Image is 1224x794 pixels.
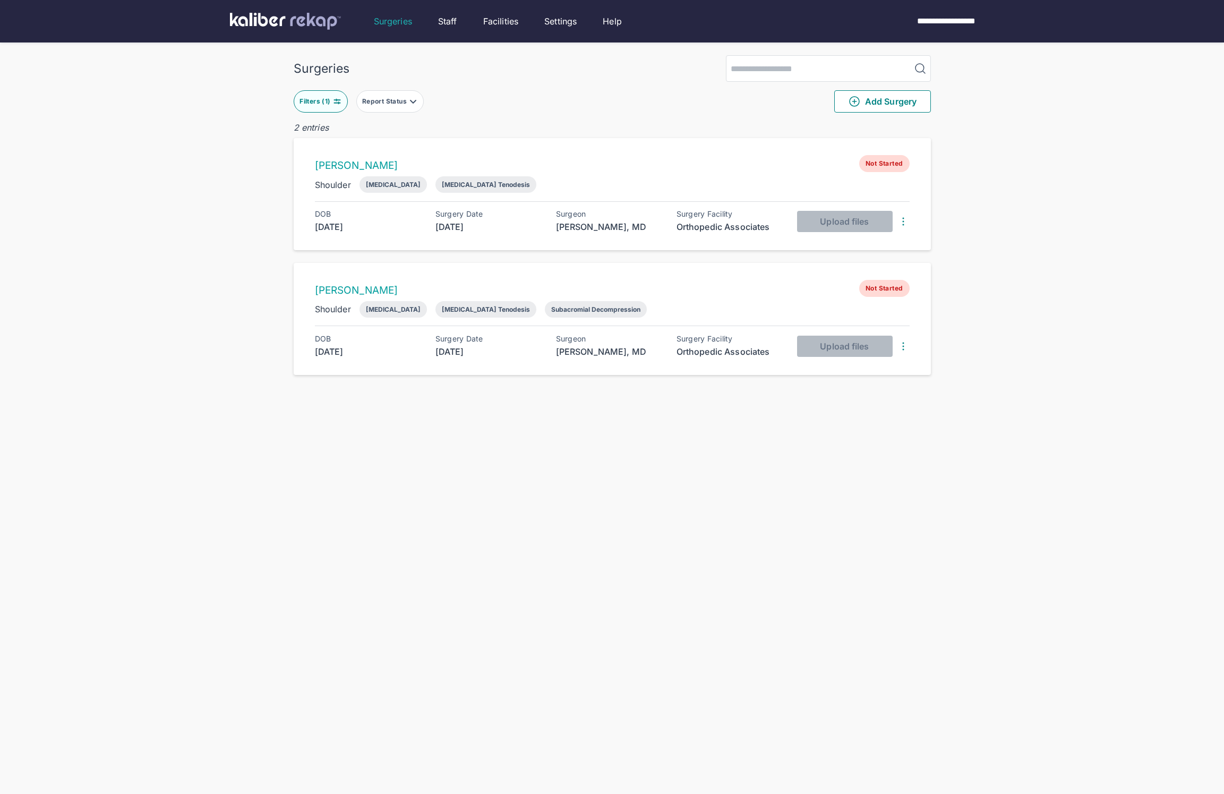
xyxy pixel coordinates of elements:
[435,210,542,218] div: Surgery Date
[677,345,783,358] div: Orthopedic Associates
[848,95,861,108] img: PlusCircleGreen.5fd88d77.svg
[556,335,662,343] div: Surgeon
[315,178,351,191] div: Shoulder
[230,13,341,30] img: kaliber labs logo
[362,97,409,106] div: Report Status
[544,15,577,28] a: Settings
[897,340,910,353] img: DotsThreeVertical.31cb0eda.svg
[299,97,332,106] div: Filters ( 1 )
[315,284,398,296] a: [PERSON_NAME]
[333,97,341,106] img: faders-horizontal-teal.edb3eaa8.svg
[859,155,909,172] span: Not Started
[834,90,931,113] button: Add Surgery
[820,216,869,227] span: Upload files
[797,336,893,357] button: Upload files
[442,305,530,313] div: [MEDICAL_DATA] Tenodesis
[435,335,542,343] div: Surgery Date
[294,121,931,134] div: 2 entries
[356,90,424,113] button: Report Status
[315,220,421,233] div: [DATE]
[914,62,927,75] img: MagnifyingGlass.1dc66aab.svg
[315,303,351,315] div: Shoulder
[556,210,662,218] div: Surgeon
[294,90,348,113] button: Filters (1)
[551,305,640,313] div: Subacromial Decompression
[315,210,421,218] div: DOB
[315,345,421,358] div: [DATE]
[897,215,910,228] img: DotsThreeVertical.31cb0eda.svg
[409,97,417,106] img: filter-caret-down-grey.b3560631.svg
[435,345,542,358] div: [DATE]
[366,305,421,313] div: [MEDICAL_DATA]
[435,220,542,233] div: [DATE]
[820,341,869,352] span: Upload files
[859,280,909,297] span: Not Started
[677,335,783,343] div: Surgery Facility
[848,95,917,108] span: Add Surgery
[556,345,662,358] div: [PERSON_NAME], MD
[797,211,893,232] button: Upload files
[438,15,457,28] a: Staff
[442,181,530,189] div: [MEDICAL_DATA] Tenodesis
[603,15,622,28] a: Help
[294,61,349,76] div: Surgeries
[315,335,421,343] div: DOB
[483,15,519,28] a: Facilities
[556,220,662,233] div: [PERSON_NAME], MD
[315,159,398,172] a: [PERSON_NAME]
[677,210,783,218] div: Surgery Facility
[374,15,412,28] a: Surgeries
[366,181,421,189] div: [MEDICAL_DATA]
[677,220,783,233] div: Orthopedic Associates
